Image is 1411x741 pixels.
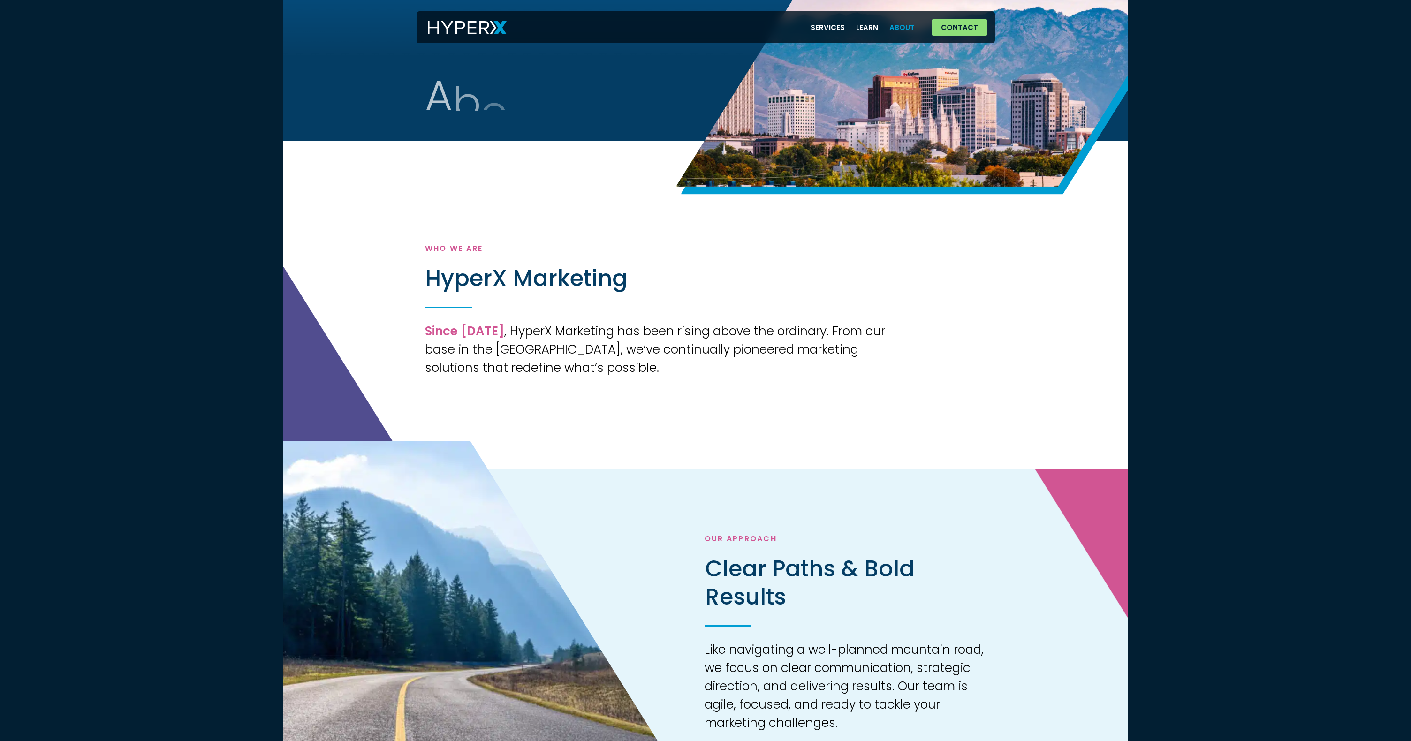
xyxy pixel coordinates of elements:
[705,534,986,543] h4: OUR APPROACH
[428,21,507,35] img: HyperX Logo
[481,92,508,138] span: o
[175,265,410,469] img: About 6
[805,18,920,37] nav: Menu
[805,18,850,37] a: Services
[425,265,986,293] h2: HyperX Marketing
[425,76,453,123] span: A
[752,51,1143,64] picture: About 3
[425,244,986,253] h4: Who We Are
[152,586,535,599] picture: About 7
[932,19,987,36] a: Contact
[941,24,978,31] span: Contact
[425,322,894,377] div: , HyperX Marketing has been rising above the ordinary. From our base in the [GEOGRAPHIC_DATA], we...
[884,18,920,37] a: About
[705,641,986,732] div: Like navigating a well-planned mountain road, we focus on clear communication, strategic directio...
[1035,469,1269,673] img: About 9
[705,555,986,611] h2: Clear Paths & Bold Results
[453,83,481,129] span: b
[425,323,504,340] b: Since [DATE]
[508,103,534,149] span: u
[850,18,884,37] a: Learn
